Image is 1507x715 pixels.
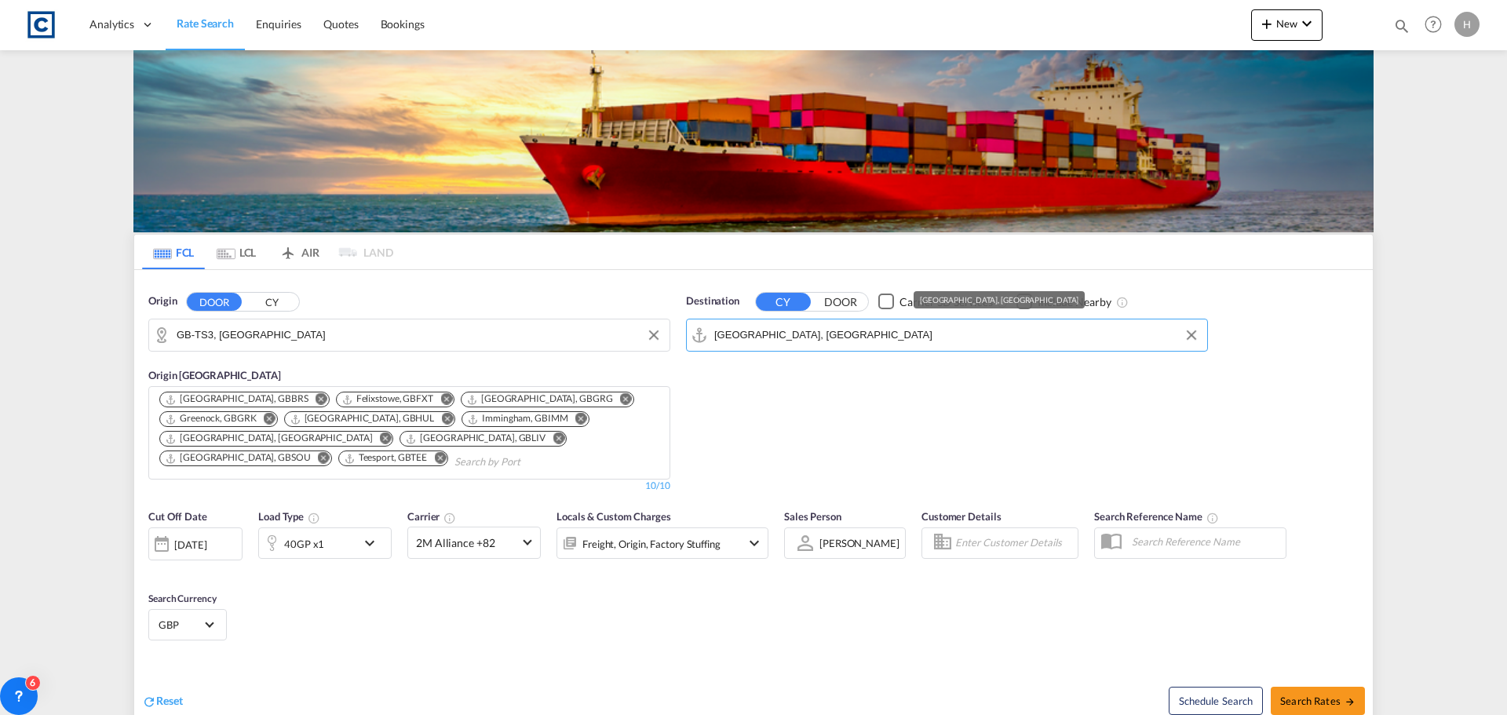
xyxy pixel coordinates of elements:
input: Search Reference Name [1124,530,1286,553]
md-icon: icon-chevron-down [745,534,764,553]
md-checkbox: Checkbox No Ink [1016,294,1111,310]
input: Enter Customer Details [955,531,1073,555]
div: Press delete to remove this chip. [341,392,436,406]
span: Analytics [89,16,134,32]
div: Southampton, GBSOU [165,451,311,465]
span: GBP [159,618,203,632]
div: H [1454,12,1480,37]
span: Search Currency [148,593,217,604]
span: Origin [148,294,177,309]
span: Quotes [323,17,358,31]
div: Press delete to remove this chip. [344,451,431,465]
div: Immingham, GBIMM [467,412,567,425]
md-icon: icon-airplane [279,243,297,255]
button: Remove [308,451,331,467]
md-tab-item: LCL [205,235,268,269]
div: Press delete to remove this chip. [405,432,549,445]
span: Sales Person [784,510,841,523]
span: Search Rates [1280,695,1356,707]
button: icon-plus 400-fgNewicon-chevron-down [1251,9,1323,41]
span: Bookings [381,17,425,31]
div: Press delete to remove this chip. [165,432,375,445]
span: Enquiries [256,17,301,31]
span: 2M Alliance +82 [416,535,518,551]
md-select: Sales Person: Hannah Nutter [818,531,901,554]
span: Customer Details [921,510,1001,523]
span: Destination [686,294,739,309]
md-icon: icon-refresh [142,695,156,709]
div: Greenock, GBGRK [165,412,257,425]
div: Press delete to remove this chip. [466,392,616,406]
md-icon: icon-information-outline [308,512,320,524]
div: [GEOGRAPHIC_DATA], [GEOGRAPHIC_DATA] [920,291,1078,308]
div: [DATE] [174,538,206,552]
div: 40GP x1 [284,533,324,555]
md-icon: icon-plus 400-fg [1257,14,1276,33]
button: CY [244,293,299,311]
md-checkbox: Checkbox No Ink [878,294,993,310]
div: 40GP x1icon-chevron-down [258,527,392,559]
img: LCL+%26+FCL+BACKGROUND.png [133,50,1374,232]
md-icon: icon-chevron-down [1297,14,1316,33]
button: DOOR [187,293,242,311]
button: Remove [424,451,447,467]
span: Cut Off Date [148,510,207,523]
input: Chips input. [454,450,604,475]
div: Felixstowe, GBFXT [341,392,433,406]
input: Search by Port [714,323,1199,347]
md-icon: icon-magnify [1393,17,1410,35]
button: Remove [305,392,329,408]
md-datepicker: Select [148,558,160,579]
button: Remove [369,432,392,447]
md-input-container: Jebel Ali, AEJEA [687,319,1207,351]
div: Freight Origin Factory Stuffing [582,533,721,555]
span: Search Reference Name [1094,510,1219,523]
md-input-container: GB-TS3, Middlesbrough [149,319,670,351]
button: Clear Input [1180,323,1203,347]
button: DOOR [813,293,868,311]
div: [DATE] [148,527,243,560]
span: Rate Search [177,16,234,30]
div: Press delete to remove this chip. [165,392,312,406]
div: Hull, GBHUL [290,412,435,425]
span: Load Type [258,510,320,523]
div: Help [1420,11,1454,39]
div: Carrier SD Services [899,294,993,310]
md-pagination-wrapper: Use the left and right arrow keys to navigate between tabs [142,235,393,269]
span: Locals & Custom Charges [556,510,671,523]
button: Search Ratesicon-arrow-right [1271,687,1365,715]
span: Origin [GEOGRAPHIC_DATA] [148,369,281,381]
input: Search by Door [177,323,662,347]
div: Freight Origin Factory Stuffingicon-chevron-down [556,527,768,559]
button: CY [756,293,811,311]
div: 10/10 [645,480,670,493]
span: Reset [156,694,183,707]
div: Bristol, GBBRS [165,392,308,406]
md-tab-item: FCL [142,235,205,269]
md-tab-item: AIR [268,235,330,269]
div: [PERSON_NAME] [819,537,899,549]
div: Press delete to remove this chip. [165,451,314,465]
button: Remove [542,432,566,447]
md-icon: icon-arrow-right [1345,696,1356,707]
md-chips-wrap: Chips container. Use arrow keys to select chips. [157,387,662,475]
md-icon: Your search will be saved by the below given name [1206,512,1219,524]
md-icon: Unchecked: Ignores neighbouring ports when fetching rates.Checked : Includes neighbouring ports w... [1116,296,1129,308]
button: Remove [254,412,277,428]
div: Press delete to remove this chip. [165,412,260,425]
div: Include Nearby [1038,294,1111,310]
div: icon-magnify [1393,17,1410,41]
div: Press delete to remove this chip. [290,412,438,425]
span: Help [1420,11,1447,38]
img: 1fdb9190129311efbfaf67cbb4249bed.jpeg [24,7,59,42]
span: New [1257,17,1316,30]
div: Press delete to remove this chip. [467,412,571,425]
button: Remove [610,392,633,408]
md-select: Select Currency: £ GBPUnited Kingdom Pound [157,613,218,636]
md-icon: The selected Trucker/Carrierwill be displayed in the rate results If the rates are from another f... [443,512,456,524]
button: Remove [565,412,589,428]
span: Carrier [407,510,456,523]
button: Remove [430,392,454,408]
button: Remove [431,412,454,428]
